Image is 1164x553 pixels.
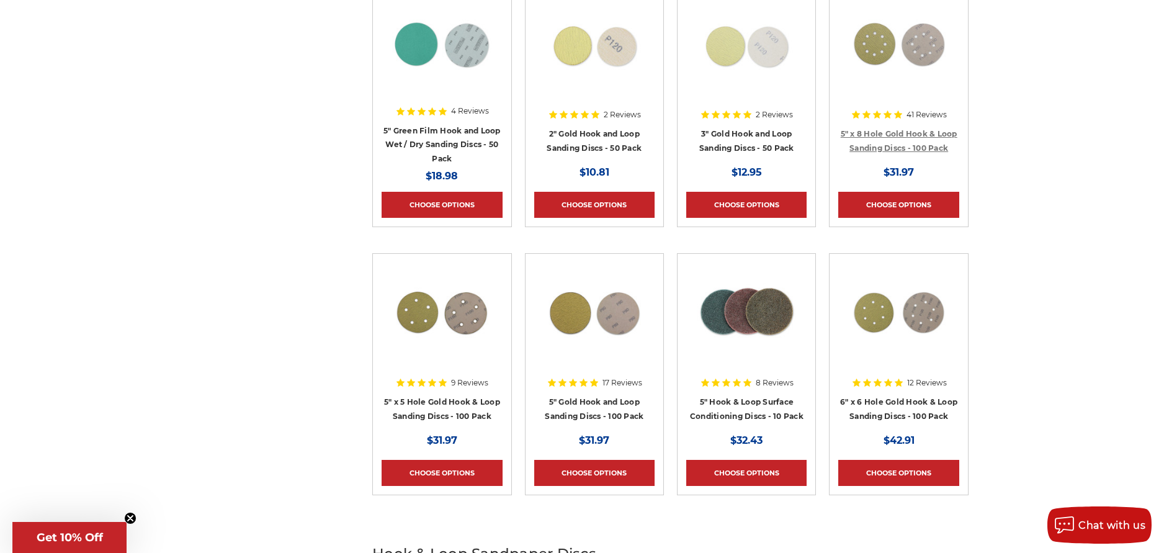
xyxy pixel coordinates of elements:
[699,129,794,153] a: 3" Gold Hook and Loop Sanding Discs - 50 Pack
[840,397,957,421] a: 6" x 6 Hole Gold Hook & Loop Sanding Discs - 100 Pack
[686,192,807,218] a: Choose Options
[124,512,137,524] button: Close teaser
[686,460,807,486] a: Choose Options
[392,263,491,362] img: 5 inch 5 hole hook and loop sanding disc
[690,397,804,421] a: 5" Hook & Loop Surface Conditioning Discs - 10 Pack
[534,263,655,383] a: gold hook & loop sanding disc stack
[756,379,794,387] span: 8 Reviews
[37,531,103,544] span: Get 10% Off
[732,166,762,178] span: $12.95
[382,460,502,486] a: Choose Options
[383,126,501,163] a: 5" Green Film Hook and Loop Wet / Dry Sanding Discs - 50 Pack
[849,263,949,362] img: 6 inch 6 hole hook and loop sanding disc
[841,129,957,153] a: 5" x 8 Hole Gold Hook & Loop Sanding Discs - 100 Pack
[12,522,127,553] div: Get 10% OffClose teaser
[1047,506,1152,544] button: Chat with us
[884,166,914,178] span: $31.97
[730,434,763,446] span: $32.43
[545,263,644,362] img: gold hook & loop sanding disc stack
[547,129,642,153] a: 2" Gold Hook and Loop Sanding Discs - 50 Pack
[838,192,959,218] a: Choose Options
[534,192,655,218] a: Choose Options
[579,434,609,446] span: $31.97
[686,263,807,383] a: 5 inch surface conditioning discs
[697,263,796,362] img: 5 inch surface conditioning discs
[907,379,947,387] span: 12 Reviews
[756,111,793,119] span: 2 Reviews
[451,379,488,387] span: 9 Reviews
[604,111,641,119] span: 2 Reviews
[382,263,502,383] a: 5 inch 5 hole hook and loop sanding disc
[838,460,959,486] a: Choose Options
[884,434,915,446] span: $42.91
[602,379,642,387] span: 17 Reviews
[534,460,655,486] a: Choose Options
[384,397,500,421] a: 5" x 5 Hole Gold Hook & Loop Sanding Discs - 100 Pack
[427,434,457,446] span: $31.97
[382,192,502,218] a: Choose Options
[907,111,947,119] span: 41 Reviews
[426,170,458,182] span: $18.98
[545,397,643,421] a: 5" Gold Hook and Loop Sanding Discs - 100 Pack
[580,166,609,178] span: $10.81
[838,263,959,383] a: 6 inch 6 hole hook and loop sanding disc
[1078,519,1145,531] span: Chat with us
